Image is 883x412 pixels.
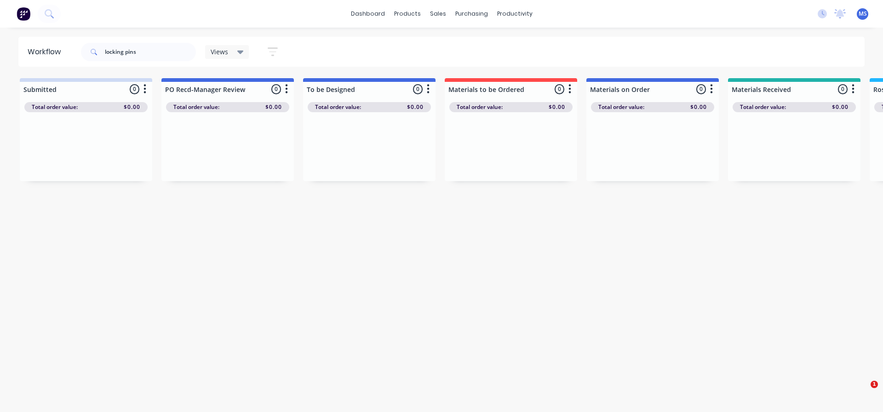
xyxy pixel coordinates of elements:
[457,103,503,111] span: Total order value:
[390,7,425,21] div: products
[407,103,424,111] span: $0.00
[346,7,390,21] a: dashboard
[425,7,451,21] div: sales
[852,381,874,403] iframe: Intercom live chat
[28,46,65,57] div: Workflow
[859,10,867,18] span: MS
[493,7,537,21] div: productivity
[451,7,493,21] div: purchasing
[32,103,78,111] span: Total order value:
[549,103,565,111] span: $0.00
[173,103,219,111] span: Total order value:
[832,103,849,111] span: $0.00
[17,7,30,21] img: Factory
[315,103,361,111] span: Total order value:
[598,103,644,111] span: Total order value:
[690,103,707,111] span: $0.00
[265,103,282,111] span: $0.00
[740,103,786,111] span: Total order value:
[124,103,140,111] span: $0.00
[211,47,228,57] span: Views
[871,381,878,388] span: 1
[105,43,196,61] input: Search for orders...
